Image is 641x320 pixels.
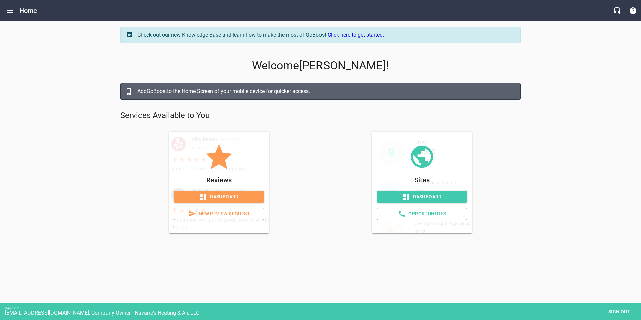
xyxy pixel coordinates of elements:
button: Live Chat [609,3,625,19]
p: Services Available to You [120,110,521,121]
p: Sites [377,175,467,185]
div: Add GoBoost to the Home Screen of your mobile device for quicker access. [137,87,514,95]
a: Dashboard [174,191,264,203]
p: Welcome [PERSON_NAME] ! [120,59,521,72]
div: Check out our new Knowledge Base and learn how to make the most of GoBoost. [137,31,514,39]
a: Opportunities [377,208,467,220]
a: New Review Request [174,208,264,220]
a: Dashboard [377,191,467,203]
span: Dashboard [179,193,259,201]
a: AddGoBoostto the Home Screen of your mobile device for quicker access. [120,83,521,100]
div: Signed in as [5,307,641,310]
span: Sign out [605,308,633,316]
div: [EMAIL_ADDRESS][DOMAIN_NAME], Company Owner - Navarre's Heating & Air, LLC [5,310,641,316]
span: New Review Request [180,210,258,218]
span: Opportunities [383,210,461,218]
span: Dashboard [382,193,462,201]
button: Open drawer [2,3,18,19]
h6: Home [19,5,37,16]
a: Click here to get started. [328,32,384,38]
button: Sign out [603,306,636,318]
button: Support Portal [625,3,641,19]
p: Reviews [174,175,264,185]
